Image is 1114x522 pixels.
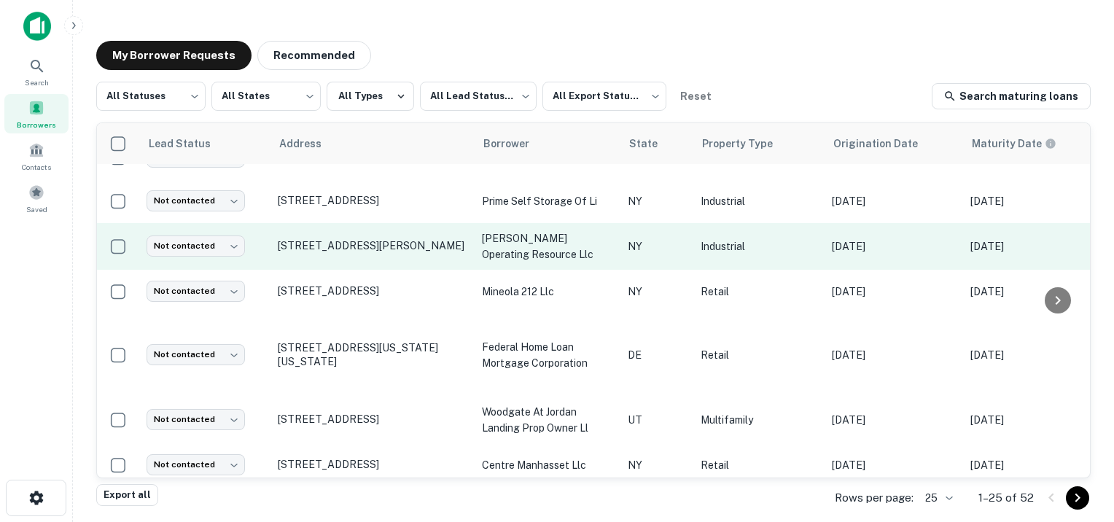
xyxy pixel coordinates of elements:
[833,135,937,152] span: Origination Date
[278,413,467,426] p: [STREET_ADDRESS]
[970,412,1094,428] p: [DATE]
[482,404,613,436] p: woodgate at jordan landing prop owner ll
[278,341,467,367] p: [STREET_ADDRESS][US_STATE][US_STATE]
[23,12,51,41] img: capitalize-icon.png
[279,135,340,152] span: Address
[672,82,719,111] button: Reset
[832,193,956,209] p: [DATE]
[919,488,955,509] div: 25
[628,457,686,473] p: NY
[482,284,613,300] p: mineola 212 llc
[278,284,467,297] p: [STREET_ADDRESS]
[211,77,321,115] div: All States
[475,123,620,164] th: Borrower
[701,412,817,428] p: Multifamily
[4,94,69,133] a: Borrowers
[832,412,956,428] p: [DATE]
[542,77,666,115] div: All Export Statuses
[147,344,245,365] div: Not contacted
[147,190,245,211] div: Not contacted
[147,281,245,302] div: Not contacted
[4,136,69,176] a: Contacts
[628,412,686,428] p: UT
[970,238,1094,254] p: [DATE]
[257,41,371,70] button: Recommended
[96,484,158,506] button: Export all
[832,457,956,473] p: [DATE]
[701,193,817,209] p: Industrial
[147,235,245,257] div: Not contacted
[835,489,914,507] p: Rows per page:
[482,457,613,473] p: centre manhasset llc
[972,136,1042,152] h6: Maturity Date
[832,284,956,300] p: [DATE]
[139,123,270,164] th: Lead Status
[970,347,1094,363] p: [DATE]
[978,489,1034,507] p: 1–25 of 52
[701,347,817,363] p: Retail
[628,238,686,254] p: NY
[22,161,51,173] span: Contacts
[26,203,47,215] span: Saved
[628,193,686,209] p: NY
[825,123,963,164] th: Origination Date
[970,193,1094,209] p: [DATE]
[832,347,956,363] p: [DATE]
[701,284,817,300] p: Retail
[972,136,1075,152] span: Maturity dates displayed may be estimated. Please contact the lender for the most accurate maturi...
[278,458,467,471] p: [STREET_ADDRESS]
[420,77,537,115] div: All Lead Statuses
[4,179,69,218] a: Saved
[148,135,230,152] span: Lead Status
[932,83,1091,109] a: Search maturing loans
[701,238,817,254] p: Industrial
[25,77,49,88] span: Search
[701,457,817,473] p: Retail
[1066,486,1089,510] button: Go to next page
[832,238,956,254] p: [DATE]
[482,230,613,262] p: [PERSON_NAME] operating resource llc
[17,119,56,130] span: Borrowers
[482,339,613,371] p: federal home loan mortgage corporation
[970,284,1094,300] p: [DATE]
[963,123,1102,164] th: Maturity dates displayed may be estimated. Please contact the lender for the most accurate maturi...
[96,77,206,115] div: All Statuses
[147,454,245,475] div: Not contacted
[702,135,792,152] span: Property Type
[483,135,548,152] span: Borrower
[628,347,686,363] p: DE
[278,194,467,207] p: [STREET_ADDRESS]
[482,193,613,209] p: prime self storage of li
[4,52,69,91] a: Search
[620,123,693,164] th: State
[147,409,245,430] div: Not contacted
[628,284,686,300] p: NY
[972,136,1056,152] div: Maturity dates displayed may be estimated. Please contact the lender for the most accurate maturi...
[1041,405,1114,475] iframe: Chat Widget
[96,41,252,70] button: My Borrower Requests
[970,457,1094,473] p: [DATE]
[278,239,467,252] p: [STREET_ADDRESS][PERSON_NAME]
[693,123,825,164] th: Property Type
[327,82,414,111] button: All Types
[270,123,475,164] th: Address
[629,135,677,152] span: State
